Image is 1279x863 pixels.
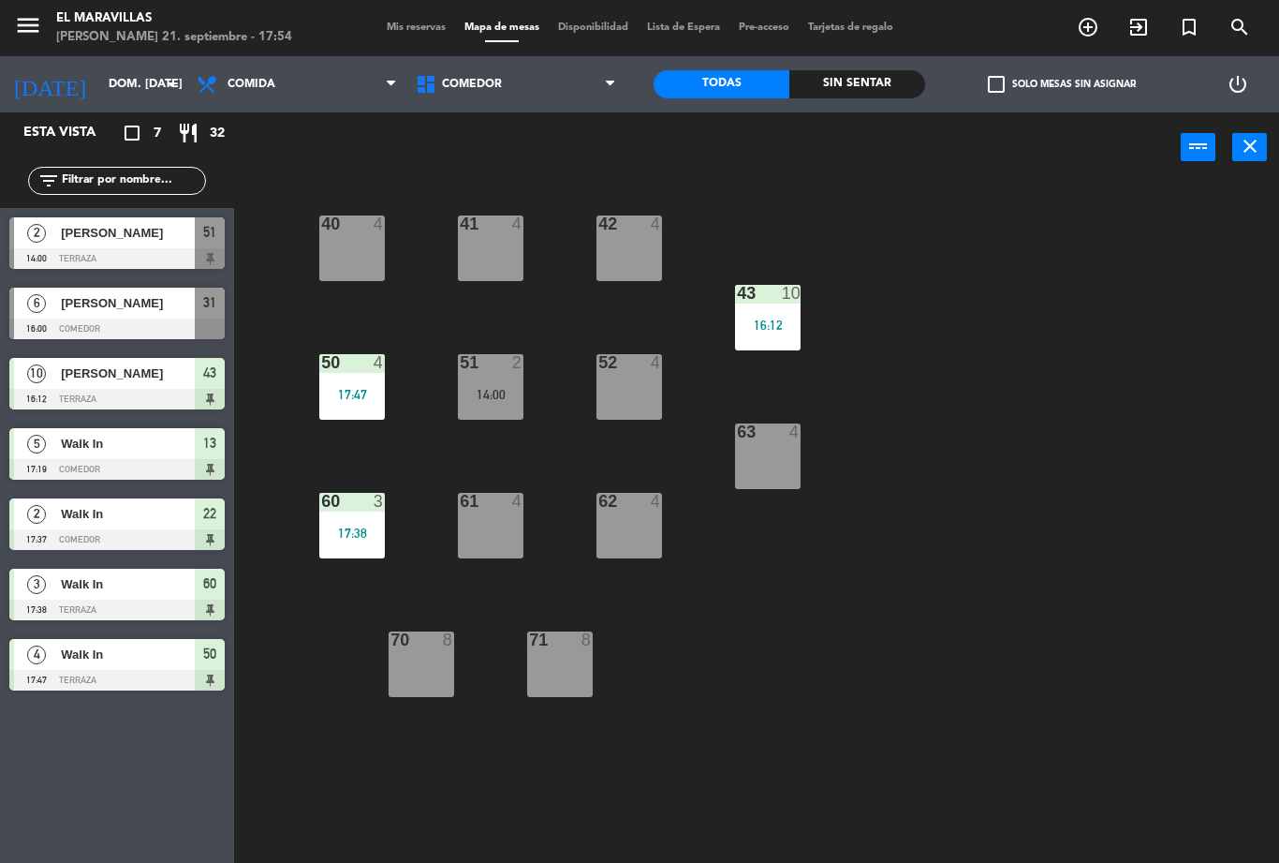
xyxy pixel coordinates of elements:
[319,388,385,401] div: 17:47
[799,22,903,33] span: Tarjetas de regalo
[735,319,801,332] div: 16:12
[782,285,801,302] div: 10
[1178,16,1200,38] i: turned_in_not
[1181,133,1215,161] button: power_input
[203,432,216,454] span: 13
[60,171,205,191] input: Filtrar por nombre...
[737,285,738,302] div: 43
[512,354,523,371] div: 2
[56,28,292,47] div: [PERSON_NAME] 21. septiembre - 17:54
[789,424,801,440] div: 4
[460,216,461,232] div: 41
[203,362,216,384] span: 43
[203,221,216,244] span: 51
[1113,11,1164,43] span: WALK IN
[460,354,461,371] div: 51
[160,73,183,96] i: arrow_drop_down
[512,216,523,232] div: 4
[1077,16,1099,38] i: add_circle_outline
[549,22,638,33] span: Disponibilidad
[374,354,385,371] div: 4
[210,123,225,144] span: 32
[61,293,195,313] span: [PERSON_NAME]
[61,364,195,383] span: [PERSON_NAME]
[61,574,195,594] span: Walk In
[654,70,789,98] div: Todas
[14,11,42,39] i: menu
[27,505,46,524] span: 2
[1127,16,1150,38] i: exit_to_app
[1187,135,1210,157] i: power_input
[988,76,1136,93] label: Solo mesas sin asignar
[27,646,46,664] span: 4
[374,493,385,510] div: 3
[374,216,385,232] div: 4
[27,365,46,383] span: 10
[737,424,738,440] div: 63
[651,354,662,371] div: 4
[1164,11,1214,43] span: Reserva especial
[455,22,549,33] span: Mapa de mesas
[319,527,385,540] div: 17:38
[203,502,216,525] span: 22
[1228,16,1251,38] i: search
[442,78,502,91] span: Comedor
[651,216,662,232] div: 4
[1232,133,1267,161] button: close
[177,122,199,144] i: restaurant
[598,216,599,232] div: 42
[61,645,195,664] span: Walk In
[203,643,216,665] span: 50
[598,493,599,510] div: 62
[228,78,275,91] span: Comida
[377,22,455,33] span: Mis reservas
[638,22,729,33] span: Lista de Espera
[1214,11,1265,43] span: BUSCAR
[789,70,925,98] div: Sin sentar
[61,223,195,243] span: [PERSON_NAME]
[27,435,46,454] span: 5
[321,493,322,510] div: 60
[1239,135,1261,157] i: close
[443,632,454,648] div: 8
[460,493,461,510] div: 61
[581,632,593,648] div: 8
[1063,11,1113,43] span: RESERVAR MESA
[512,493,523,510] div: 4
[1227,73,1249,96] i: power_settings_new
[61,504,195,524] span: Walk In
[598,354,599,371] div: 52
[14,11,42,46] button: menu
[27,294,46,313] span: 6
[121,122,143,144] i: crop_square
[203,291,216,314] span: 31
[988,76,1005,93] span: check_box_outline_blank
[27,224,46,243] span: 2
[203,573,216,595] span: 60
[729,22,799,33] span: Pre-acceso
[9,122,135,144] div: Esta vista
[56,9,292,28] div: El Maravillas
[154,123,161,144] span: 7
[529,632,530,648] div: 71
[321,216,322,232] div: 40
[61,434,195,454] span: Walk In
[27,575,46,594] span: 3
[651,493,662,510] div: 4
[321,354,322,371] div: 50
[458,388,523,401] div: 14:00
[37,170,60,192] i: filter_list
